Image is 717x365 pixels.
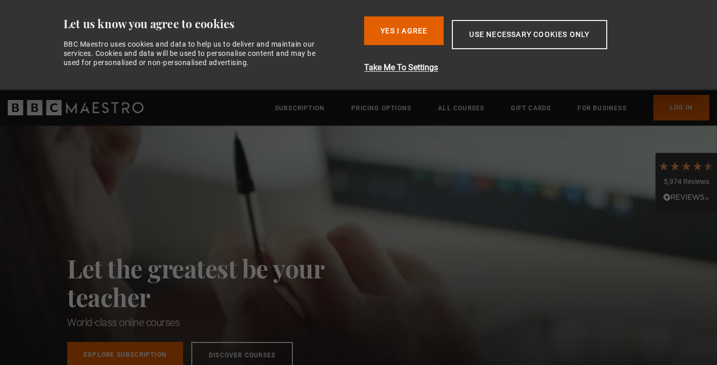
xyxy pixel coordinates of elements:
[511,103,551,113] a: Gift Cards
[275,95,709,120] nav: Primary
[658,192,714,205] div: Read All Reviews
[653,95,709,120] a: Log In
[577,103,626,113] a: For business
[364,16,444,45] button: Yes I Agree
[275,103,325,113] a: Subscription
[655,153,717,212] div: 5,974 ReviewsRead All Reviews
[351,103,411,113] a: Pricing Options
[8,100,144,115] svg: BBC Maestro
[67,254,370,311] h2: Let the greatest be your teacher
[663,193,709,200] img: REVIEWS.io
[658,160,714,172] div: 4.7 Stars
[64,39,327,68] div: BBC Maestro uses cookies and data to help us to deliver and maintain our services. Cookies and da...
[64,16,356,31] div: Let us know you agree to cookies
[67,315,370,330] h1: World-class online courses
[658,177,714,187] div: 5,974 Reviews
[438,103,484,113] a: All Courses
[364,62,661,74] button: Take Me To Settings
[452,20,607,49] button: Use necessary cookies only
